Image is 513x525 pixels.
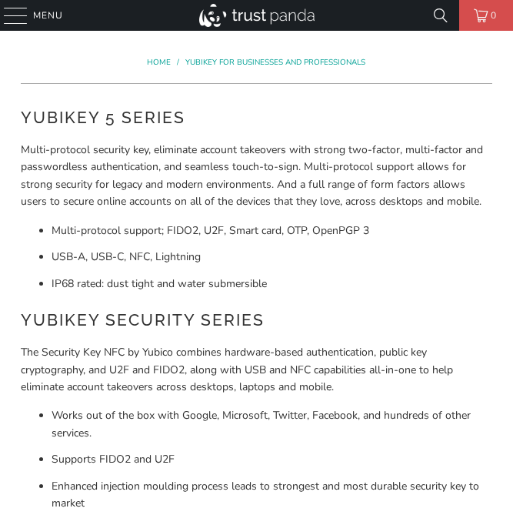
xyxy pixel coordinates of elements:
span: Menu [33,7,63,24]
p: The Security Key NFC by Yubico combines hardware-based authentication, public key cryptography, a... [21,344,493,396]
img: Trust Panda Australia [199,4,315,27]
h2: YubiKey Security Series [21,308,493,333]
span: / [177,57,179,68]
li: Enhanced injection moulding process leads to strongest and most durable security key to market [52,478,493,513]
a: YubiKey for Businesses and Professionals [185,57,365,68]
p: Multi-protocol security key, eliminate account takeovers with strong two-factor, multi-factor and... [21,142,493,211]
h2: YubiKey 5 Series [21,105,493,130]
a: Home [147,57,173,68]
li: Works out of the box with Google, Microsoft, Twitter, Facebook, and hundreds of other services. [52,407,493,442]
li: USB-A, USB-C, NFC, Lightning [52,249,493,266]
li: Multi-protocol support; FIDO2, U2F, Smart card, OTP, OpenPGP 3 [52,222,493,239]
li: Supports FIDO2 and U2F [52,451,493,468]
li: IP68 rated: dust tight and water submersible [52,276,493,293]
span: Home [147,57,171,68]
